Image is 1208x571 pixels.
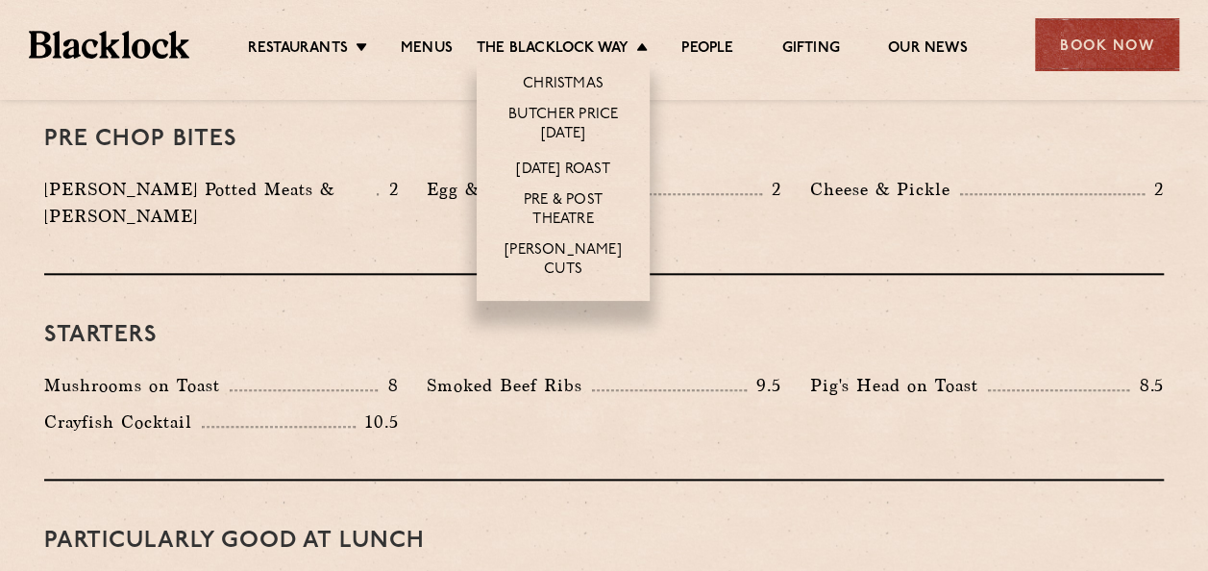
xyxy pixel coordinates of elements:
[1129,373,1164,398] p: 8.5
[681,39,733,61] a: People
[44,529,1164,554] h3: PARTICULARLY GOOD AT LUNCH
[1035,18,1179,71] div: Book Now
[516,161,609,182] a: [DATE] Roast
[496,106,630,146] a: Butcher Price [DATE]
[379,177,398,202] p: 2
[477,39,629,61] a: The Blacklock Way
[747,373,781,398] p: 9.5
[496,191,630,232] a: Pre & Post Theatre
[427,372,592,399] p: Smoked Beef Ribs
[401,39,453,61] a: Menus
[523,75,604,96] a: Christmas
[44,372,230,399] p: Mushrooms on Toast
[781,39,839,61] a: Gifting
[496,241,630,282] a: [PERSON_NAME] Cuts
[44,323,1164,348] h3: Starters
[248,39,348,61] a: Restaurants
[378,373,398,398] p: 8
[888,39,968,61] a: Our News
[44,176,377,230] p: [PERSON_NAME] Potted Meats & [PERSON_NAME]
[762,177,781,202] p: 2
[427,176,567,203] p: Egg & Anchovy
[810,176,960,203] p: Cheese & Pickle
[29,31,189,58] img: BL_Textured_Logo-footer-cropped.svg
[44,409,202,435] p: Crayfish Cocktail
[1145,177,1164,202] p: 2
[44,127,1164,152] h3: Pre Chop Bites
[356,410,398,434] p: 10.5
[810,372,988,399] p: Pig's Head on Toast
